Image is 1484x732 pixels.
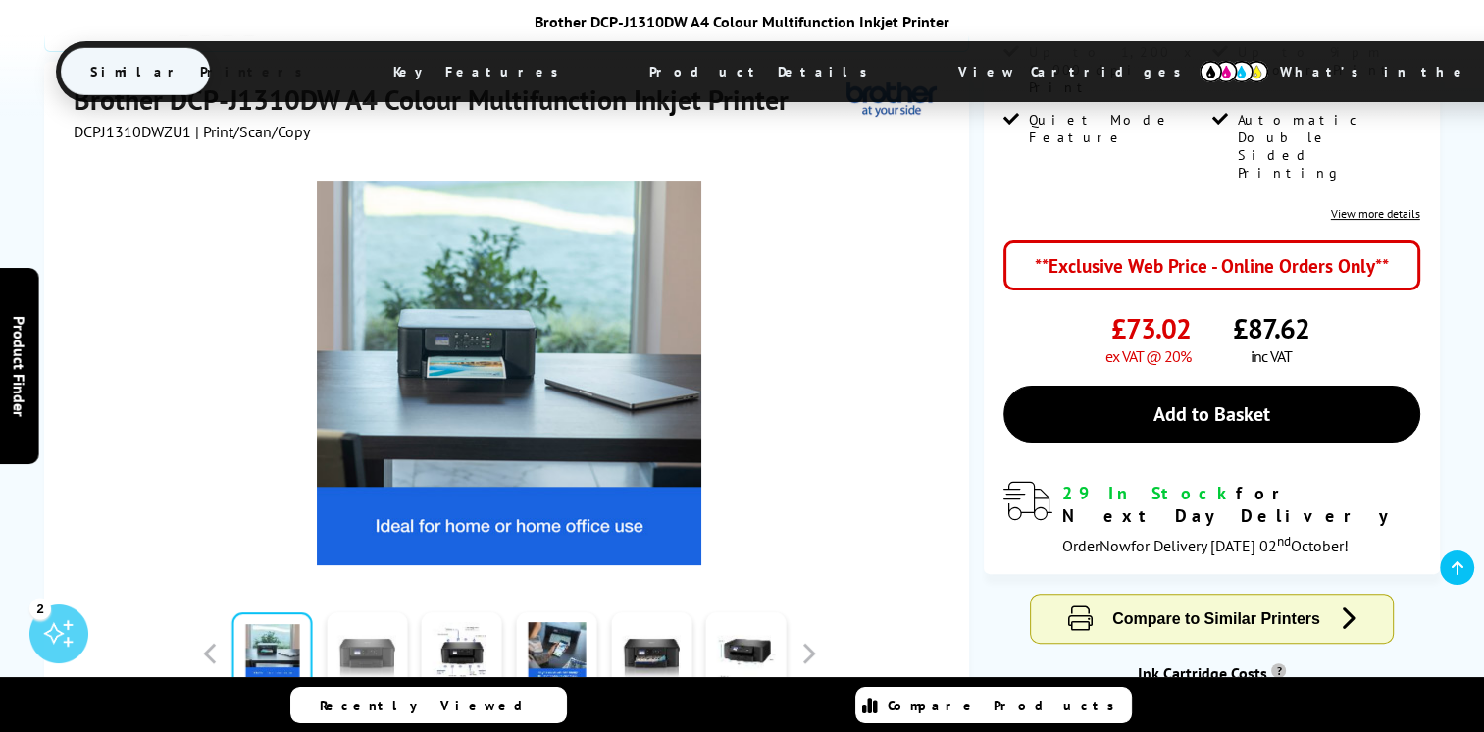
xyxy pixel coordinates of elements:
[984,663,1439,683] div: Ink Cartridge Costs
[74,123,191,142] span: DCPJ1310DWZU1
[1003,482,1419,554] div: modal_delivery
[1277,532,1291,549] sup: nd
[1100,536,1131,555] span: Now
[364,48,598,95] span: Key Features
[320,697,542,714] span: Recently Viewed
[290,687,567,723] a: Recently Viewed
[929,46,1229,97] span: View Cartridges
[888,697,1125,714] span: Compare Products
[1233,310,1309,346] span: £87.62
[29,598,51,619] div: 2
[1105,346,1191,366] span: ex VAT @ 20%
[61,48,342,95] span: Similar Printers
[1062,482,1419,527] div: for Next Day Delivery
[1251,346,1292,366] span: inc VAT
[620,48,907,95] span: Product Details
[1003,240,1419,290] div: **Exclusive Web Price - Online Orders Only**
[1111,310,1191,346] span: £73.02
[1271,663,1286,678] sup: Cost per page
[1331,206,1420,221] a: View more details
[317,182,701,566] img: Brother DCP-J1310DW Thumbnail
[1062,536,1349,555] span: Order for Delivery [DATE] 02 October!
[1003,386,1419,443] a: Add to Basket
[1029,111,1207,146] span: Quiet Mode Feature
[1237,111,1415,182] span: Automatic Double Sided Printing
[1031,595,1394,643] button: Compare to Similar Printers
[10,316,29,417] span: Product Finder
[1062,482,1236,504] span: 29 In Stock
[56,12,1429,31] div: Brother DCP-J1310DW A4 Colour Multifunction Inkjet Printer
[855,687,1132,723] a: Compare Products
[1200,61,1268,82] img: cmyk-icon.svg
[195,123,310,142] span: | Print/Scan/Copy
[1112,610,1320,627] span: Compare to Similar Printers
